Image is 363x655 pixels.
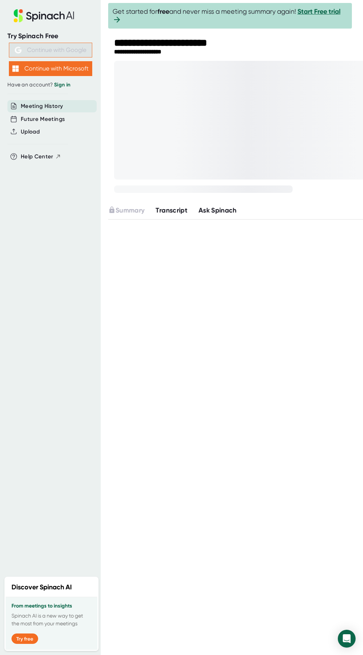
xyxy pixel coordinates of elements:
[11,603,91,609] h3: From meetings to insights
[113,7,347,24] span: Get started for and never miss a meeting summary again!
[7,32,93,40] div: Try Spinach Free
[9,43,92,57] button: Continue with Google
[21,152,53,161] span: Help Center
[156,206,187,214] span: Transcript
[116,206,144,214] span: Summary
[11,582,72,592] h2: Discover Spinach AI
[21,115,65,124] button: Future Meetings
[199,206,237,214] span: Ask Spinach
[9,61,92,76] button: Continue with Microsoft
[11,633,38,644] button: Try free
[157,7,169,16] b: free
[21,102,63,111] button: Meeting History
[297,7,340,16] a: Start Free trial
[108,205,156,215] div: Upgrade to access
[11,612,91,628] p: Spinach AI is a new way to get the most from your meetings
[21,128,40,136] button: Upload
[108,205,144,215] button: Summary
[21,152,61,161] button: Help Center
[54,82,70,88] a: Sign in
[199,205,237,215] button: Ask Spinach
[156,205,187,215] button: Transcript
[15,47,21,53] img: Aehbyd4JwY73AAAAAElFTkSuQmCC
[338,630,356,648] div: Open Intercom Messenger
[7,82,93,88] div: Have an account?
